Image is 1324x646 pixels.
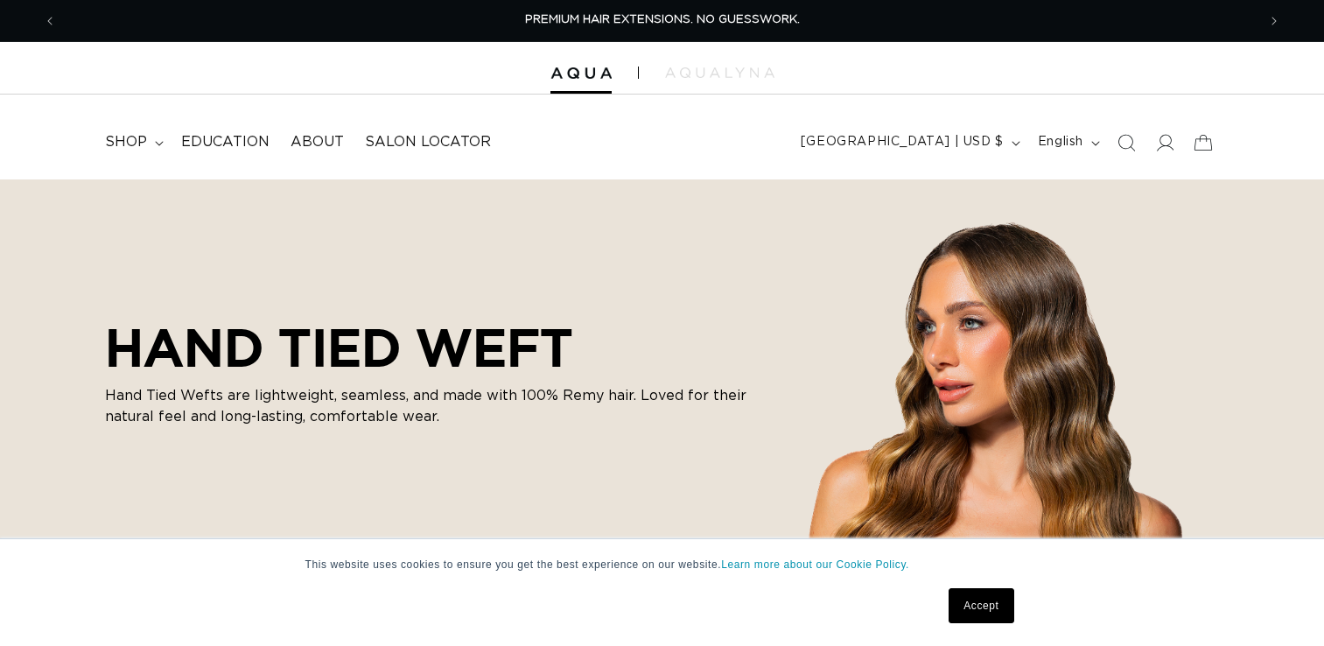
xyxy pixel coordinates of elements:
[1027,126,1107,159] button: English
[790,126,1027,159] button: [GEOGRAPHIC_DATA] | USD $
[1255,4,1293,38] button: Next announcement
[1107,123,1145,162] summary: Search
[665,67,774,78] img: aqualyna.com
[354,123,501,162] a: Salon Locator
[305,557,1019,572] p: This website uses cookies to ensure you get the best experience on our website.
[525,14,800,25] span: PREMIUM HAIR EXTENSIONS. NO GUESSWORK.
[721,558,909,571] a: Learn more about our Cookie Policy.
[291,133,344,151] span: About
[105,133,147,151] span: shop
[31,4,69,38] button: Previous announcement
[949,588,1013,623] a: Accept
[1038,133,1083,151] span: English
[171,123,280,162] a: Education
[365,133,491,151] span: Salon Locator
[280,123,354,162] a: About
[95,123,171,162] summary: shop
[105,385,770,427] p: Hand Tied Wefts are lightweight, seamless, and made with 100% Remy hair. Loved for their natural ...
[550,67,612,80] img: Aqua Hair Extensions
[181,133,270,151] span: Education
[105,317,770,378] h2: HAND TIED WEFT
[801,133,1004,151] span: [GEOGRAPHIC_DATA] | USD $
